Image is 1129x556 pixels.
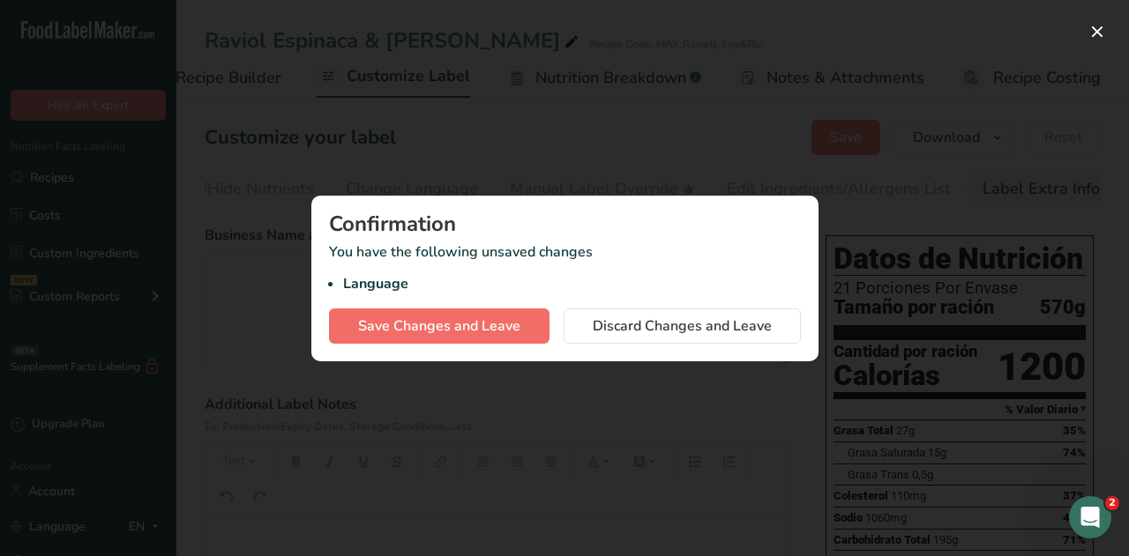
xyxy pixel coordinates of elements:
[329,308,550,344] button: Save Changes and Leave
[329,241,801,294] p: You have the following unsaved changes
[1105,496,1119,510] span: 2
[564,308,801,344] button: Discard Changes and Leave
[358,315,520,337] span: Save Changes and Leave
[343,273,801,294] li: Language
[593,315,772,337] span: Discard Changes and Leave
[329,213,801,234] div: Confirmation
[1069,496,1111,538] iframe: Intercom live chat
